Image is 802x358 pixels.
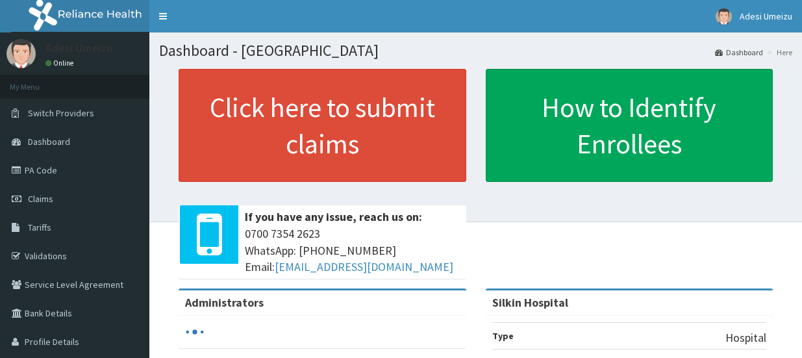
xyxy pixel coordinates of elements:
[28,136,70,147] span: Dashboard
[185,322,205,342] svg: audio-loading
[492,330,514,342] b: Type
[179,69,466,182] a: Click here to submit claims
[725,329,766,346] p: Hospital
[159,42,792,59] h1: Dashboard - [GEOGRAPHIC_DATA]
[28,193,53,205] span: Claims
[716,8,732,25] img: User Image
[185,295,264,310] b: Administrators
[764,47,792,58] li: Here
[245,225,460,275] span: 0700 7354 2623 WhatsApp: [PHONE_NUMBER] Email:
[45,42,112,54] p: Adesi Umeizu
[28,222,51,233] span: Tariffs
[492,295,568,310] strong: Silkin Hospital
[245,209,422,224] b: If you have any issue, reach us on:
[486,69,773,182] a: How to Identify Enrollees
[715,47,763,58] a: Dashboard
[6,39,36,68] img: User Image
[45,58,77,68] a: Online
[740,10,792,22] span: Adesi Umeizu
[275,259,453,274] a: [EMAIL_ADDRESS][DOMAIN_NAME]
[28,107,94,119] span: Switch Providers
